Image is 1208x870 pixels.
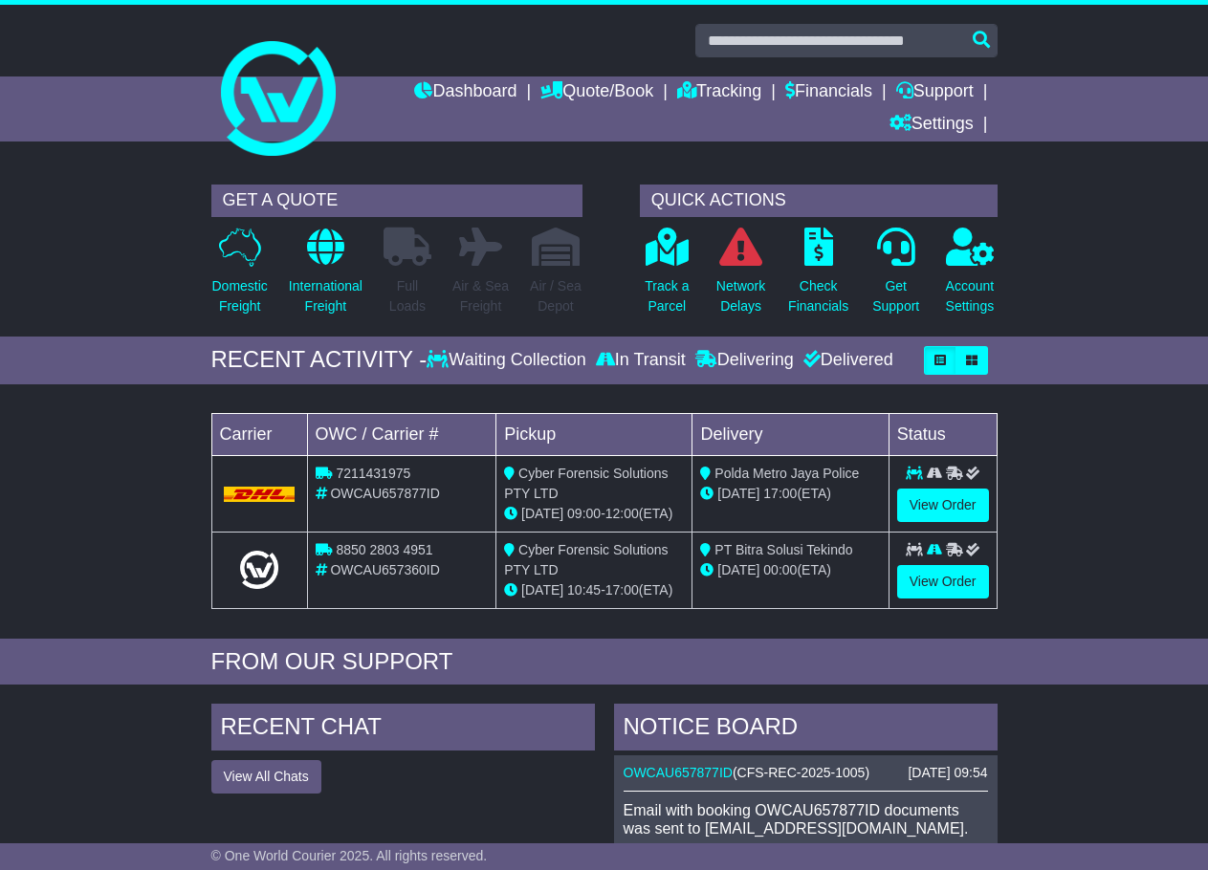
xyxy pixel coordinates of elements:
[605,506,639,521] span: 12:00
[677,76,761,109] a: Tracking
[504,542,668,577] span: Cyber Forensic Solutions PTY LTD
[716,276,765,316] p: Network Delays
[788,276,848,316] p: Check Financials
[567,582,601,598] span: 10:45
[211,648,998,676] div: FROM OUR SUPPORT
[307,413,496,455] td: OWC / Carrier #
[717,486,759,501] span: [DATE]
[799,350,893,371] div: Delivered
[540,76,653,109] a: Quote/Book
[521,582,563,598] span: [DATE]
[871,227,920,327] a: GetSupport
[645,276,689,316] p: Track a Parcel
[452,276,509,316] p: Air & Sea Freight
[504,466,668,501] span: Cyber Forensic Solutions PTY LTD
[504,580,684,600] div: - (ETA)
[763,562,797,577] span: 00:00
[212,276,268,316] p: Domestic Freight
[787,227,849,327] a: CheckFinancials
[897,565,989,598] a: View Order
[211,848,488,863] span: © One World Courier 2025. All rights reserved.
[624,765,988,781] div: ( )
[496,413,692,455] td: Pickup
[624,801,988,837] p: Email with booking OWCAU657877ID documents was sent to [EMAIL_ADDRESS][DOMAIN_NAME].
[896,76,974,109] a: Support
[737,765,866,780] span: CFS-REC-2025-1005
[211,704,595,755] div: RECENT CHAT
[614,704,998,755] div: NOTICE BOARD
[288,227,363,327] a: InternationalFreight
[691,350,799,371] div: Delivering
[530,276,582,316] p: Air / Sea Depot
[897,489,989,522] a: View Order
[336,542,432,557] span: 8850 2803 4951
[872,276,919,316] p: Get Support
[715,227,766,327] a: NetworkDelays
[624,765,733,780] a: OWCAU657877ID
[414,76,516,109] a: Dashboard
[763,486,797,501] span: 17:00
[700,484,880,504] div: (ETA)
[211,346,428,374] div: RECENT ACTIVITY -
[714,542,852,557] span: PT Bitra Solusi Tekindo
[336,466,410,481] span: 7211431975
[384,276,431,316] p: Full Loads
[211,227,269,327] a: DomesticFreight
[330,562,439,577] span: OWCAU657360ID
[504,504,684,524] div: - (ETA)
[521,506,563,521] span: [DATE]
[211,413,307,455] td: Carrier
[224,487,296,502] img: DHL.png
[908,765,987,781] div: [DATE] 09:54
[211,185,582,217] div: GET A QUOTE
[640,185,998,217] div: QUICK ACTIONS
[289,276,362,316] p: International Freight
[240,551,278,589] img: Light
[890,109,974,141] a: Settings
[889,413,997,455] td: Status
[717,562,759,577] span: [DATE]
[785,76,872,109] a: Financials
[945,227,996,327] a: AccountSettings
[211,760,321,794] button: View All Chats
[605,582,639,598] span: 17:00
[644,227,690,327] a: Track aParcel
[427,350,590,371] div: Waiting Collection
[591,350,691,371] div: In Transit
[700,560,880,580] div: (ETA)
[330,486,439,501] span: OWCAU657877ID
[946,276,995,316] p: Account Settings
[714,466,859,481] span: Polda Metro Jaya Police
[567,506,601,521] span: 09:00
[692,413,889,455] td: Delivery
